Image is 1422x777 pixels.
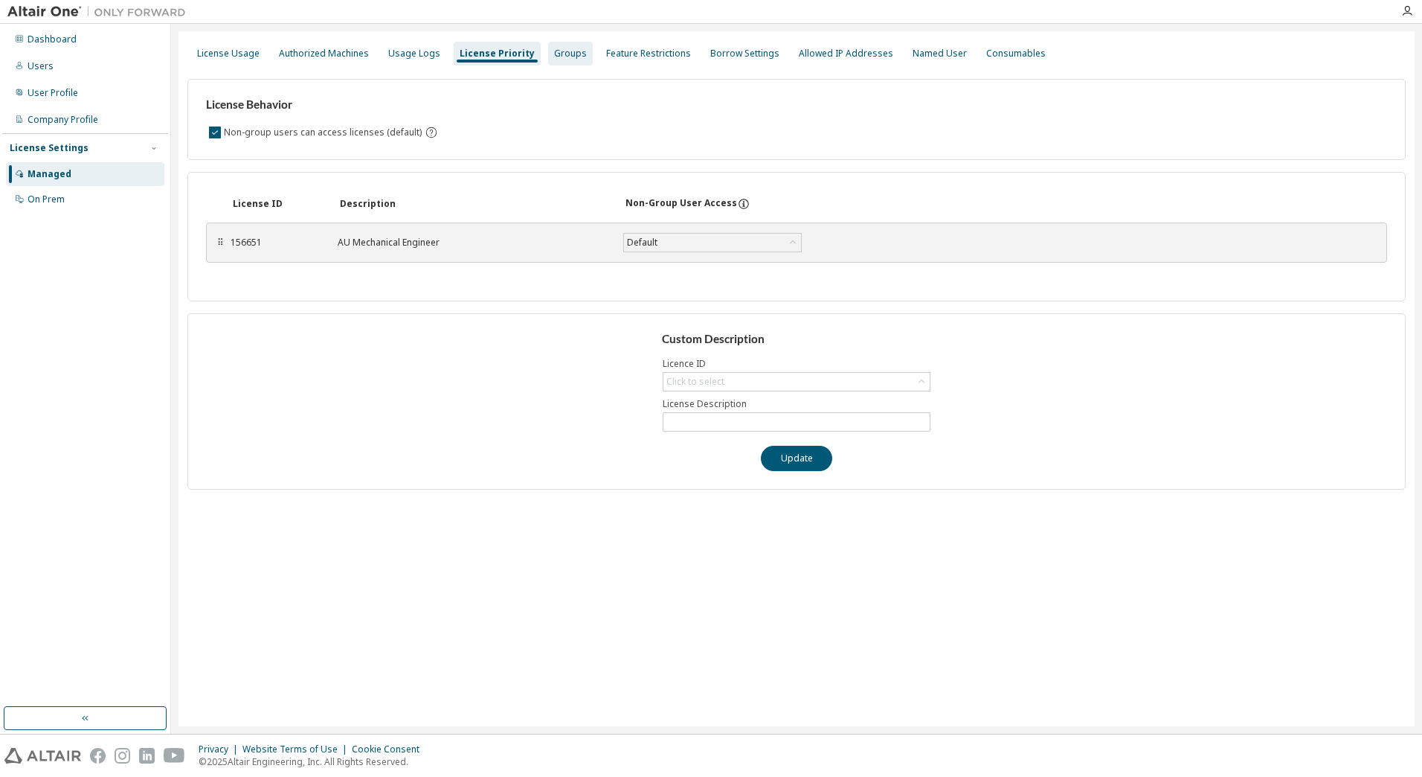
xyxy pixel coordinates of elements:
img: instagram.svg [115,748,130,764]
div: Consumables [986,48,1046,60]
div: On Prem [28,194,65,205]
label: License Description [663,398,930,410]
div: Groups [554,48,587,60]
div: Click to select [666,376,724,388]
img: altair_logo.svg [4,748,81,764]
label: Non-group users can access licenses (default) [224,124,425,141]
div: Non-Group User Access [625,197,737,211]
div: Authorized Machines [279,48,369,60]
div: Borrow Settings [710,48,779,60]
h3: License Behavior [206,97,436,112]
div: Privacy [199,744,242,755]
div: Company Profile [28,114,98,126]
label: Licence ID [663,358,930,370]
div: License Priority [460,48,535,60]
div: Usage Logs [388,48,440,60]
div: License ID [233,198,322,210]
div: Named User [913,48,967,60]
div: Dashboard [28,33,77,45]
img: linkedin.svg [139,748,155,764]
div: Default [624,234,801,252]
div: License Usage [197,48,260,60]
div: Feature Restrictions [606,48,691,60]
div: Users [28,60,54,72]
svg: By default any user not assigned to any group can access any license. Turn this setting off to di... [425,126,438,139]
div: Description [340,198,608,210]
img: facebook.svg [90,748,106,764]
div: ⠿ [216,237,225,249]
div: Allowed IP Addresses [799,48,893,60]
img: Altair One [7,4,193,19]
div: Cookie Consent [352,744,428,755]
div: Click to select [663,373,930,391]
div: Website Terms of Use [242,744,352,755]
div: Default [625,234,660,251]
div: 156651 [231,237,320,249]
button: Update [761,446,832,471]
img: youtube.svg [164,748,185,764]
p: © 2025 Altair Engineering, Inc. All Rights Reserved. [199,755,428,768]
div: AU Mechanical Engineer [338,237,605,249]
div: User Profile [28,87,78,99]
h3: Custom Description [662,332,932,347]
div: License Settings [10,142,89,154]
div: Managed [28,168,71,180]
